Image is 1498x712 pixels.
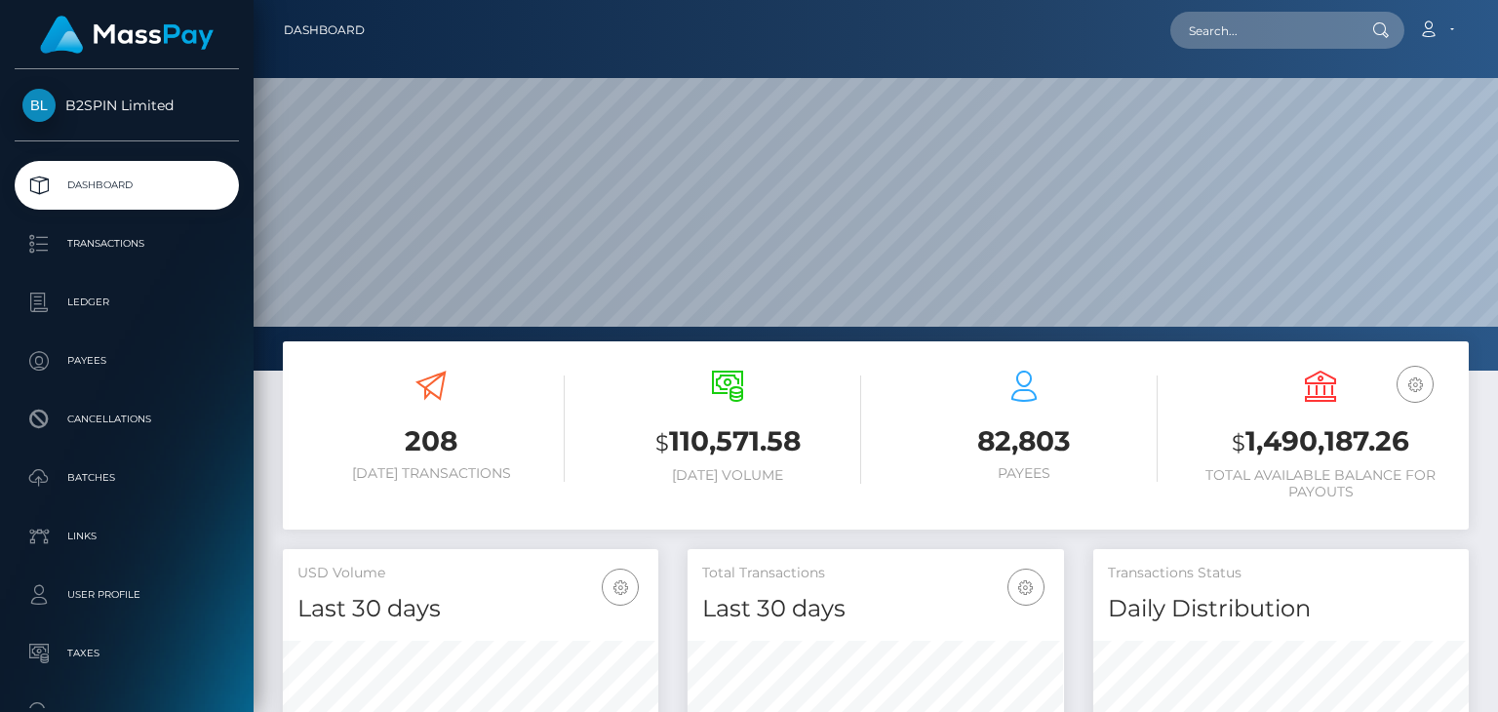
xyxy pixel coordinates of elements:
h3: 110,571.58 [594,422,861,462]
p: Transactions [22,229,231,258]
a: Transactions [15,219,239,268]
a: Batches [15,454,239,502]
a: Taxes [15,629,239,678]
h5: USD Volume [297,564,644,583]
h5: Transactions Status [1108,564,1454,583]
a: Ledger [15,278,239,327]
p: Payees [22,346,231,376]
a: Payees [15,336,239,385]
h5: Total Transactions [702,564,1048,583]
a: User Profile [15,571,239,619]
small: $ [1232,429,1245,456]
a: Dashboard [15,161,239,210]
span: B2SPIN Limited [15,97,239,114]
h3: 82,803 [890,422,1158,460]
p: Taxes [22,639,231,668]
a: Links [15,512,239,561]
p: Cancellations [22,405,231,434]
a: Dashboard [284,10,365,51]
img: MassPay Logo [40,16,214,54]
a: Cancellations [15,395,239,444]
h6: [DATE] Volume [594,467,861,484]
p: User Profile [22,580,231,610]
p: Dashboard [22,171,231,200]
h6: Payees [890,465,1158,482]
h4: Last 30 days [297,592,644,626]
h3: 208 [297,422,565,460]
h6: [DATE] Transactions [297,465,565,482]
p: Links [22,522,231,551]
h6: Total Available Balance for Payouts [1187,467,1454,500]
small: $ [655,429,669,456]
img: B2SPIN Limited [22,89,56,122]
h4: Daily Distribution [1108,592,1454,626]
input: Search... [1170,12,1354,49]
p: Ledger [22,288,231,317]
p: Batches [22,463,231,493]
h3: 1,490,187.26 [1187,422,1454,462]
h4: Last 30 days [702,592,1048,626]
